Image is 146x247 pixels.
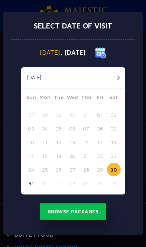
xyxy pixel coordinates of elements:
[95,47,106,58] img: calender icon
[52,163,66,176] button: 26
[80,135,93,149] button: 14
[93,122,107,135] button: 08
[38,93,52,104] span: Mon
[38,163,52,176] button: 25
[66,135,80,149] button: 13
[80,176,93,190] button: 04
[52,149,66,163] button: 19
[93,108,107,122] button: 01
[23,72,46,84] button: [DATE]
[25,108,38,122] button: 27
[107,135,121,149] button: 16
[80,149,93,163] button: 21
[93,93,107,104] span: Fri
[80,163,93,176] button: 28
[93,149,107,163] button: 22
[93,176,107,190] button: 05
[66,122,80,135] button: 06
[38,176,52,190] button: 01
[93,135,107,149] button: 15
[38,108,52,122] button: 28
[38,122,52,135] button: 04
[80,108,93,122] button: 31
[61,50,86,56] span: , [DATE]
[66,176,80,190] button: 03
[107,176,121,190] button: 06
[66,163,80,176] button: 27
[66,93,80,104] span: Wed
[34,21,112,30] h3: Select date of visit
[25,135,38,149] button: 10
[93,163,107,176] button: 29
[25,93,38,104] span: Sun
[107,149,121,163] button: 23
[52,122,66,135] button: 05
[80,93,93,104] span: Thu
[25,163,38,176] button: 24
[107,163,121,176] button: 30
[25,149,38,163] button: 17
[40,203,107,220] button: Browse Packages
[66,149,80,163] button: 20
[38,135,52,149] button: 11
[25,176,38,190] button: 31
[107,108,121,122] button: 02
[38,149,52,163] button: 18
[40,50,61,56] span: [DATE]
[66,108,80,122] button: 30
[52,93,66,104] span: Tue
[25,122,38,135] button: 03
[80,122,93,135] button: 07
[107,122,121,135] button: 09
[52,135,66,149] button: 12
[107,93,121,104] span: Sat
[52,176,66,190] button: 02
[52,108,66,122] button: 29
